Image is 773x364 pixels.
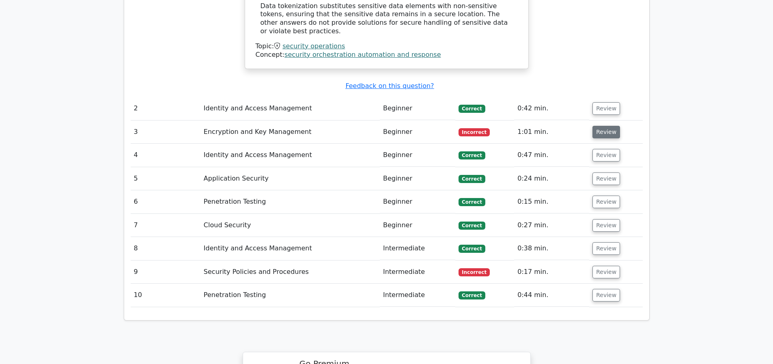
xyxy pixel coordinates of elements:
[200,261,380,284] td: Security Policies and Procedures
[131,167,200,190] td: 5
[200,284,380,307] td: Penetration Testing
[459,151,485,159] span: Correct
[200,214,380,237] td: Cloud Security
[380,261,455,284] td: Intermediate
[200,190,380,213] td: Penetration Testing
[592,102,620,115] button: Review
[380,121,455,144] td: Beginner
[459,291,485,299] span: Correct
[514,97,589,120] td: 0:42 min.
[131,284,200,307] td: 10
[459,222,485,230] span: Correct
[459,245,485,253] span: Correct
[282,42,345,50] a: security operations
[200,237,380,260] td: Identity and Access Management
[131,97,200,120] td: 2
[514,144,589,167] td: 0:47 min.
[592,196,620,208] button: Review
[256,42,518,51] div: Topic:
[380,97,455,120] td: Beginner
[380,284,455,307] td: Intermediate
[514,190,589,213] td: 0:15 min.
[200,167,380,190] td: Application Security
[459,105,485,113] span: Correct
[200,121,380,144] td: Encryption and Key Management
[380,144,455,167] td: Beginner
[514,121,589,144] td: 1:01 min.
[261,2,513,36] div: Data tokenization substitutes sensitive data elements with non-sensitive tokens, ensuring that th...
[380,214,455,237] td: Beginner
[592,149,620,162] button: Review
[200,97,380,120] td: Identity and Access Management
[131,214,200,237] td: 7
[514,214,589,237] td: 0:27 min.
[514,167,589,190] td: 0:24 min.
[200,144,380,167] td: Identity and Access Management
[459,198,485,206] span: Correct
[459,175,485,183] span: Correct
[592,266,620,278] button: Review
[131,237,200,260] td: 8
[514,237,589,260] td: 0:38 min.
[459,268,490,276] span: Incorrect
[592,172,620,185] button: Review
[256,51,518,59] div: Concept:
[131,190,200,213] td: 6
[592,289,620,302] button: Review
[380,237,455,260] td: Intermediate
[284,51,441,58] a: security orchestration automation and response
[592,126,620,138] button: Review
[592,219,620,232] button: Review
[345,82,434,90] a: Feedback on this question?
[131,261,200,284] td: 9
[131,144,200,167] td: 4
[514,284,589,307] td: 0:44 min.
[380,190,455,213] td: Beginner
[459,128,490,136] span: Incorrect
[380,167,455,190] td: Beginner
[514,261,589,284] td: 0:17 min.
[592,242,620,255] button: Review
[131,121,200,144] td: 3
